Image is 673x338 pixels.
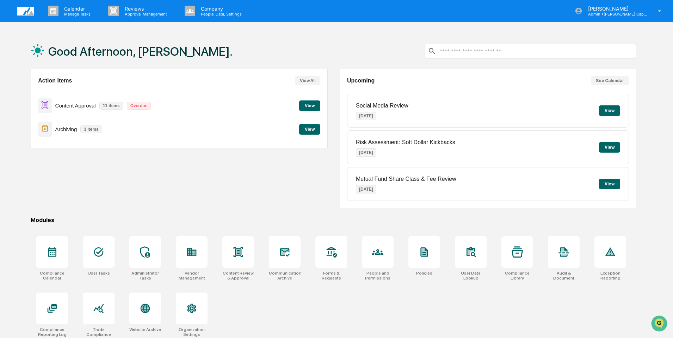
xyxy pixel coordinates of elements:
[269,271,301,281] div: Communications Archive
[599,105,620,116] button: View
[356,139,455,146] p: Risk Assessment: Soft Dollar Kickbacks
[80,125,102,133] p: 3 items
[58,89,87,96] span: Attestations
[416,271,432,276] div: Policies
[36,271,68,281] div: Compliance Calendar
[83,327,115,337] div: Trade Compliance
[129,327,161,332] div: Website Archive
[17,7,34,16] img: logo
[127,102,151,110] p: Overdue
[48,44,233,59] h1: Good Afternoon, [PERSON_NAME].
[14,89,45,96] span: Preclearance
[356,148,376,157] p: [DATE]
[582,12,648,17] p: Admin • [PERSON_NAME] Capital Management
[299,125,320,132] a: View
[295,76,320,85] button: View All
[650,315,669,334] iframe: Open customer support
[299,102,320,109] a: View
[195,6,245,12] p: Company
[176,327,208,337] div: Organization Settings
[99,102,123,110] p: 11 items
[195,12,245,17] p: People, Data, Settings
[4,86,48,99] a: 🖐️Preclearance
[58,12,94,17] p: Manage Tasks
[7,15,128,26] p: How can we help?
[299,124,320,135] button: View
[7,54,20,67] img: 1746055101610-c473b297-6a78-478c-a979-82029cc54cd1
[599,179,620,189] button: View
[55,103,96,109] p: Content Approval
[119,6,171,12] p: Reviews
[356,176,456,182] p: Mutual Fund Share Class & Fee Review
[356,112,376,120] p: [DATE]
[55,126,77,132] p: Archiving
[455,271,487,281] div: User Data Lookup
[14,102,44,109] span: Data Lookup
[38,78,72,84] h2: Action Items
[58,6,94,12] p: Calendar
[24,54,116,61] div: Start new chat
[119,12,171,17] p: Approval Management
[50,119,85,125] a: Powered byPylon
[51,90,57,95] div: 🗄️
[222,271,254,281] div: Content Review & Approval
[24,61,89,67] div: We're available if you need us!
[7,90,13,95] div: 🖐️
[599,142,620,153] button: View
[501,271,533,281] div: Compliance Library
[7,103,13,109] div: 🔎
[31,217,636,223] div: Modules
[129,271,161,281] div: Administrator Tasks
[548,271,580,281] div: Audit & Document Logs
[356,103,408,109] p: Social Media Review
[36,327,68,337] div: Compliance Reporting Log
[591,76,629,85] button: See Calendar
[315,271,347,281] div: Forms & Requests
[120,56,128,64] button: Start new chat
[4,99,47,112] a: 🔎Data Lookup
[70,119,85,125] span: Pylon
[362,271,394,281] div: People and Permissions
[356,185,376,193] p: [DATE]
[582,6,648,12] p: [PERSON_NAME]
[594,271,626,281] div: Exception Reporting
[88,271,110,276] div: User Tasks
[48,86,90,99] a: 🗄️Attestations
[299,100,320,111] button: View
[176,271,208,281] div: Vendor Management
[347,78,375,84] h2: Upcoming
